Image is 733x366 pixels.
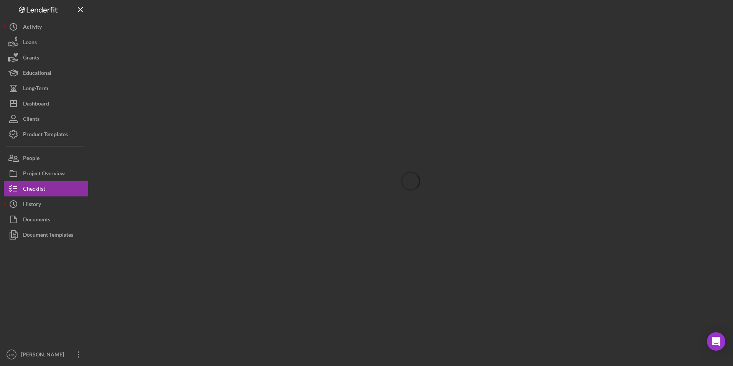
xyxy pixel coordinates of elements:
div: Grants [23,50,39,67]
button: Grants [4,50,88,65]
div: Educational [23,65,51,82]
div: Activity [23,19,42,36]
button: People [4,150,88,166]
button: Checklist [4,181,88,196]
div: Product Templates [23,127,68,144]
div: Project Overview [23,166,65,183]
div: Documents [23,212,50,229]
button: Dashboard [4,96,88,111]
div: Checklist [23,181,45,198]
button: OV[PERSON_NAME] [4,347,88,362]
button: Loans [4,35,88,50]
text: OV [9,353,14,357]
div: Document Templates [23,227,73,244]
div: People [23,150,39,168]
div: History [23,196,41,214]
button: Document Templates [4,227,88,242]
button: Documents [4,212,88,227]
button: Clients [4,111,88,127]
button: Educational [4,65,88,81]
button: Activity [4,19,88,35]
div: Dashboard [23,96,49,113]
button: Project Overview [4,166,88,181]
div: Loans [23,35,37,52]
button: Product Templates [4,127,88,142]
button: Long-Term [4,81,88,96]
div: [PERSON_NAME] [19,347,69,364]
div: Open Intercom Messenger [707,332,725,351]
div: Long-Term [23,81,48,98]
button: History [4,196,88,212]
div: Clients [23,111,39,129]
